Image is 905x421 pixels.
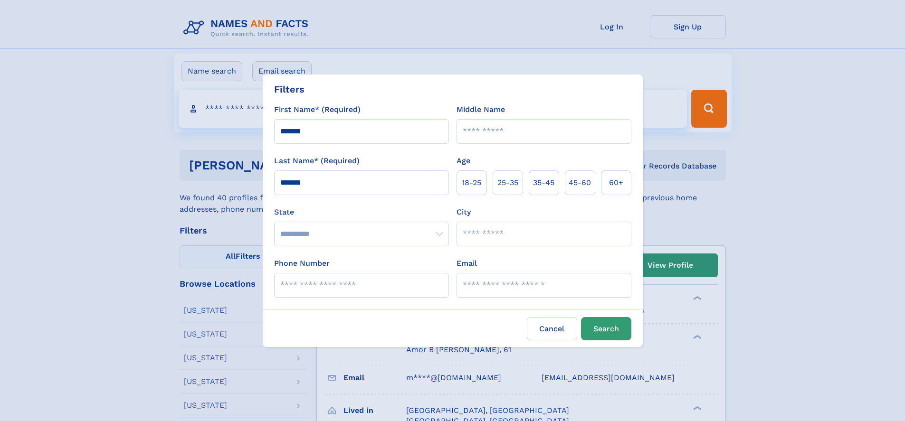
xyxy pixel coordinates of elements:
[274,155,360,167] label: Last Name* (Required)
[609,177,623,188] span: 60+
[457,206,471,218] label: City
[527,317,577,340] label: Cancel
[274,258,330,269] label: Phone Number
[274,104,361,115] label: First Name* (Required)
[457,258,477,269] label: Email
[274,82,305,96] div: Filters
[457,104,505,115] label: Middle Name
[457,155,470,167] label: Age
[533,177,554,188] span: 35‑45
[581,317,631,340] button: Search
[497,177,518,188] span: 25‑35
[569,177,591,188] span: 45‑60
[462,177,481,188] span: 18‑25
[274,206,449,218] label: State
